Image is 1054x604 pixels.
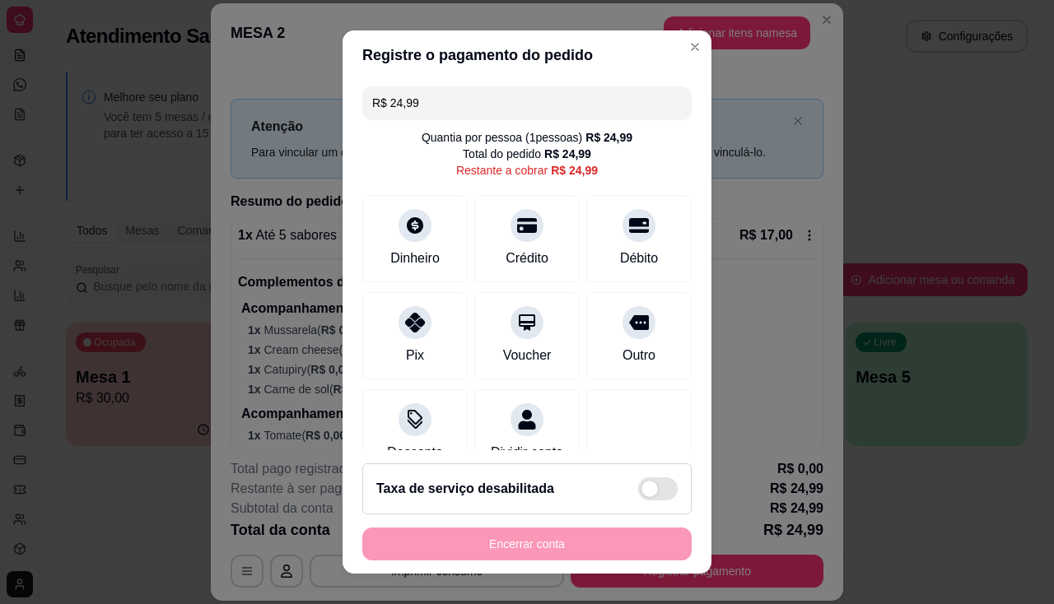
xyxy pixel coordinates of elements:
div: Dividir conta [491,443,563,462]
div: Quantia por pessoa ( 1 pessoas) [422,129,632,146]
div: Total do pedido [463,146,591,162]
div: Outro [623,346,655,365]
div: Crédito [506,249,548,268]
input: Ex.: hambúrguer de cordeiro [372,86,682,119]
div: R$ 24,99 [544,146,591,162]
header: Registre o pagamento do pedido [343,30,711,80]
div: Restante a cobrar [456,162,598,179]
div: Débito [620,249,658,268]
button: Close [682,34,708,60]
div: Desconto [387,443,443,462]
div: R$ 24,99 [551,162,598,179]
div: Dinheiro [390,249,440,268]
h2: Taxa de serviço desabilitada [376,479,554,499]
div: Voucher [503,346,552,365]
div: Pix [406,346,424,365]
div: R$ 24,99 [585,129,632,146]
